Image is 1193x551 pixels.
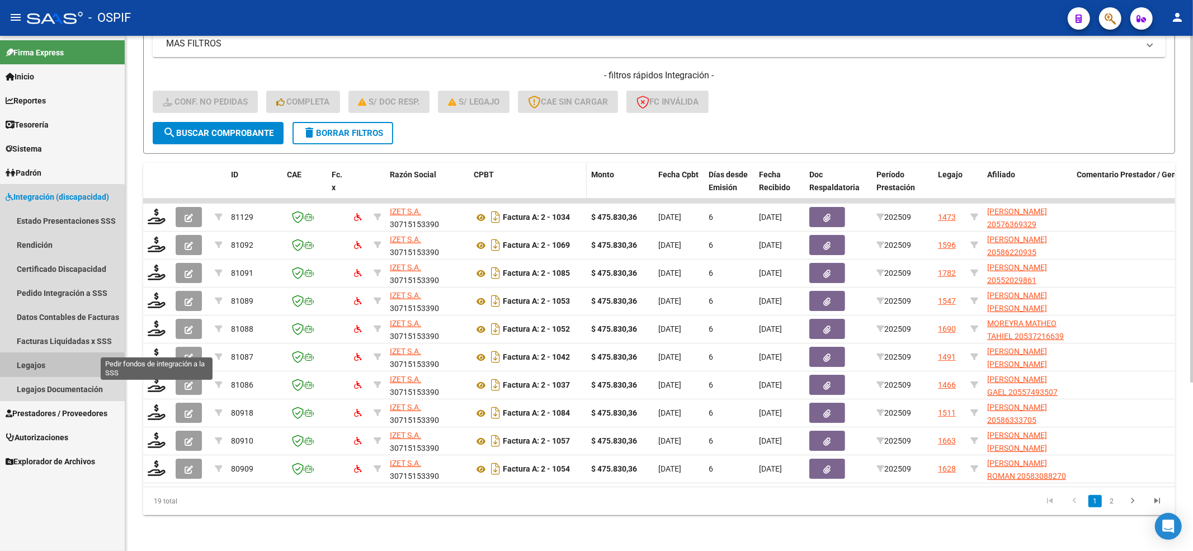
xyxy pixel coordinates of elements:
span: 202509 [876,436,911,445]
div: 1491 [938,351,956,364]
div: 1690 [938,323,956,336]
span: Fecha Recibido [759,170,790,192]
i: Descargar documento [488,432,503,450]
span: 80909 [231,464,253,473]
i: Descargar documento [488,236,503,254]
span: [DATE] [759,241,782,249]
a: go to first page [1039,495,1060,507]
span: Reportes [6,95,46,107]
datatable-header-cell: Período Prestación [872,163,933,212]
datatable-header-cell: ID [227,163,282,212]
span: [PERSON_NAME] ROMAN 20583088270 [987,459,1066,481]
span: [DATE] [658,380,681,389]
i: Descargar documento [488,320,503,338]
button: Completa [266,91,340,113]
strong: Factura A: 2 - 1054 [503,465,570,474]
a: go to last page [1147,495,1168,507]
datatable-header-cell: Monto [587,163,654,212]
span: Fecha Cpbt [658,170,699,179]
mat-icon: search [163,126,176,139]
span: [DATE] [658,436,681,445]
i: Descargar documento [488,292,503,310]
span: Afiliado [987,170,1015,179]
span: 202509 [876,464,911,473]
i: Descargar documento [488,264,503,282]
span: [DATE] [658,324,681,333]
datatable-header-cell: CAE [282,163,327,212]
span: 202509 [876,352,911,361]
span: 6 [709,324,713,333]
datatable-header-cell: Fecha Cpbt [654,163,704,212]
span: IZET S.A. [390,319,421,328]
strong: Factura A: 2 - 1084 [503,409,570,418]
span: Completa [276,97,330,107]
datatable-header-cell: Fecha Recibido [755,163,805,212]
span: CAE [287,170,301,179]
span: Autorizaciones [6,431,68,444]
span: [PERSON_NAME] 20576369329 [987,207,1047,229]
strong: Factura A: 2 - 1037 [503,381,570,390]
span: 202509 [876,269,911,277]
span: IZET S.A. [390,263,421,272]
span: [PERSON_NAME] 20586220935 [987,235,1047,257]
div: 1596 [938,239,956,252]
span: IZET S.A. [390,459,421,468]
span: [DATE] [759,380,782,389]
span: 6 [709,352,713,361]
div: 1547 [938,295,956,308]
span: CAE SIN CARGAR [528,97,608,107]
strong: $ 475.830,36 [591,352,637,361]
span: 81089 [231,296,253,305]
div: 30715153390 [390,317,465,341]
span: [DATE] [759,436,782,445]
span: CPBT [474,170,494,179]
span: IZET S.A. [390,431,421,440]
span: [DATE] [658,269,681,277]
a: 1 [1088,495,1102,507]
datatable-header-cell: Doc Respaldatoria [805,163,872,212]
span: 6 [709,296,713,305]
span: [DATE] [658,296,681,305]
span: 6 [709,436,713,445]
strong: $ 475.830,36 [591,241,637,249]
div: 30715153390 [390,429,465,453]
span: 6 [709,464,713,473]
span: Razón Social [390,170,436,179]
button: Buscar Comprobante [153,122,284,144]
span: IZET S.A. [390,403,421,412]
span: Borrar Filtros [303,128,383,138]
span: 6 [709,269,713,277]
div: 1628 [938,463,956,475]
span: 202509 [876,408,911,417]
div: 30715153390 [390,345,465,369]
i: Descargar documento [488,404,503,422]
span: Inicio [6,70,34,83]
span: [PERSON_NAME] [PERSON_NAME] 27574241745 [987,347,1047,382]
i: Descargar documento [488,376,503,394]
strong: $ 475.830,36 [591,408,637,417]
span: Integración (discapacidad) [6,191,109,203]
div: 30715153390 [390,205,465,229]
span: Monto [591,170,614,179]
div: 1466 [938,379,956,392]
span: IZET S.A. [390,291,421,300]
div: 1663 [938,435,956,448]
span: Período Prestación [876,170,915,192]
div: 30715153390 [390,457,465,481]
button: S/ legajo [438,91,510,113]
strong: $ 475.830,36 [591,324,637,333]
button: FC Inválida [626,91,709,113]
span: Prestadores / Proveedores [6,407,107,420]
span: [PERSON_NAME] GAEL 20557493507 [987,375,1058,397]
strong: $ 475.830,36 [591,380,637,389]
span: [DATE] [658,352,681,361]
datatable-header-cell: Fc. x [327,163,350,212]
span: IZET S.A. [390,207,421,216]
div: 30715153390 [390,233,465,257]
span: 80918 [231,408,253,417]
span: [DATE] [759,408,782,417]
span: S/ Doc Resp. [359,97,420,107]
span: 81087 [231,352,253,361]
span: Legajo [938,170,963,179]
datatable-header-cell: CPBT [469,163,587,212]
